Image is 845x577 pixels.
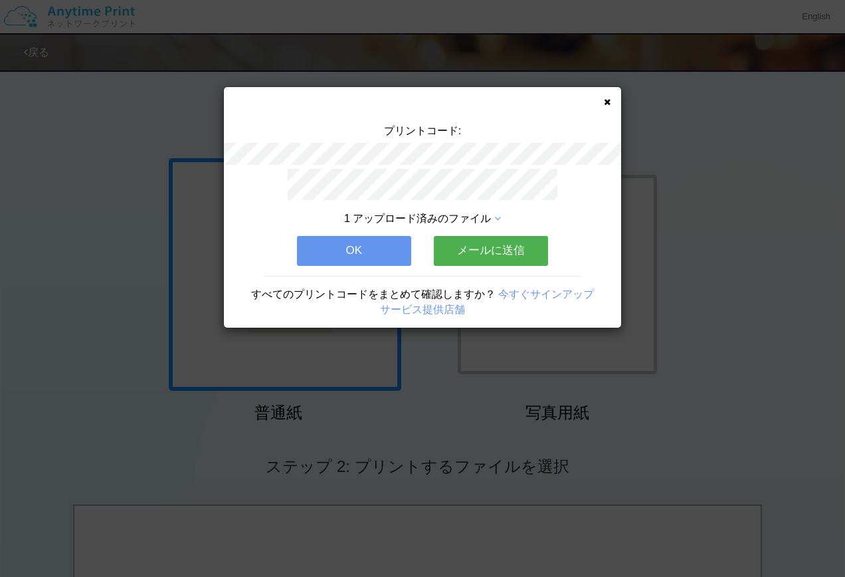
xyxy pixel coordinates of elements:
a: 今すぐサインアップ [498,288,594,300]
span: プリントコード: [384,125,461,136]
button: メールに送信 [434,236,548,265]
a: サービス提供店舗 [380,304,465,315]
span: すべてのプリントコードをまとめて確認しますか？ [251,288,496,300]
span: 1 アップロード済みのファイル [344,213,491,224]
button: OK [297,236,411,265]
